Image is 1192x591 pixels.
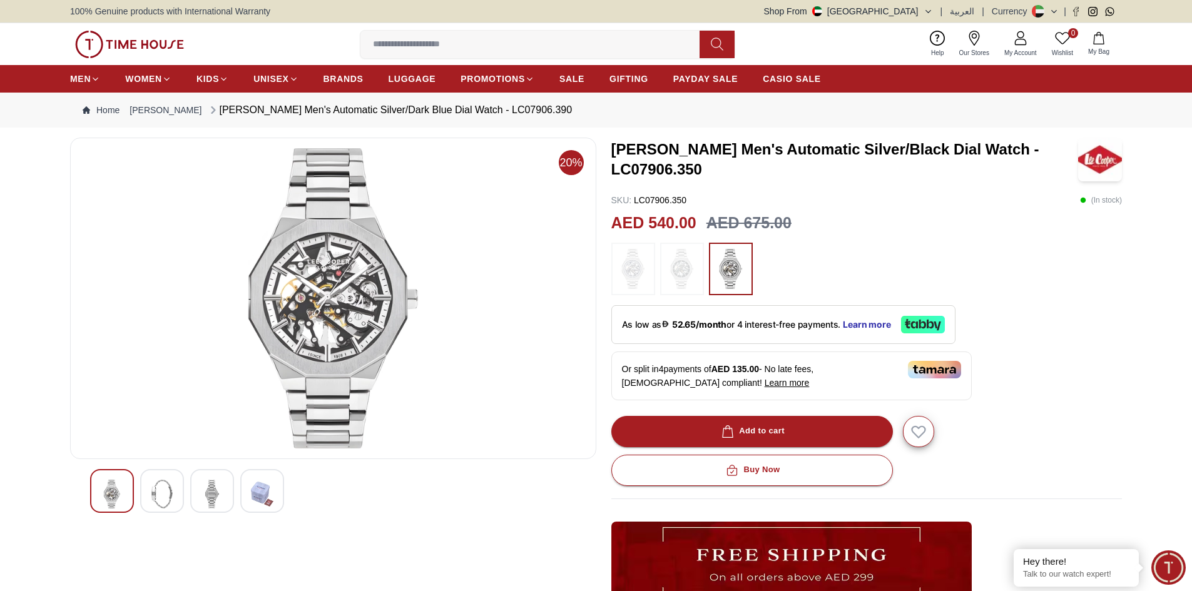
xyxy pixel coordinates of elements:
span: | [1064,5,1066,18]
nav: Breadcrumb [70,93,1122,128]
img: ... [666,249,698,289]
a: UNISEX [253,68,298,90]
span: CASIO SALE [763,73,821,85]
a: BRANDS [323,68,364,90]
a: WOMEN [125,68,171,90]
img: Lee Cooper Men's Automatic Silver/Dark Blue Dial Watch - LC07906.390 [101,480,123,508]
span: PAYDAY SALE [673,73,738,85]
img: ... [618,249,649,289]
div: Hey there! [1023,555,1129,568]
img: ... [715,249,746,289]
div: Chat Widget [1151,550,1186,585]
a: 0Wishlist [1044,28,1081,60]
a: Instagram [1088,7,1098,16]
button: العربية [950,5,974,18]
span: GIFTING [609,73,648,85]
p: ( In stock ) [1080,194,1122,206]
button: Shop From[GEOGRAPHIC_DATA] [764,5,933,18]
span: KIDS [196,73,219,85]
span: SKU : [611,195,632,205]
a: Help [924,28,952,60]
a: LUGGAGE [389,68,436,90]
img: Lee Cooper Men's Automatic Silver/Dark Blue Dial Watch - LC07906.390 [251,480,273,508]
span: | [940,5,943,18]
a: Home [83,104,120,116]
div: Or split in 4 payments of - No late fees, [DEMOGRAPHIC_DATA] compliant! [611,351,972,400]
a: MEN [70,68,100,90]
h3: AED 675.00 [706,211,792,235]
span: Help [926,48,949,58]
a: PAYDAY SALE [673,68,738,90]
span: Wishlist [1047,48,1078,58]
span: 20% [559,150,584,175]
a: SALE [559,68,584,90]
span: 0 [1068,28,1078,38]
a: CASIO SALE [763,68,821,90]
a: KIDS [196,68,228,90]
img: United Arab Emirates [812,6,822,16]
h3: [PERSON_NAME] Men's Automatic Silver/Black Dial Watch - LC07906.350 [611,139,1079,179]
span: PROMOTIONS [461,73,525,85]
span: WOMEN [125,73,162,85]
a: [PERSON_NAME] [130,104,201,116]
span: MEN [70,73,91,85]
a: GIFTING [609,68,648,90]
span: My Bag [1083,47,1114,56]
button: My Bag [1081,29,1117,59]
span: AED 135.00 [711,364,759,374]
img: Lee Cooper Men's Automatic Silver/Dark Blue Dial Watch - LC07906.390 [201,480,223,508]
a: Our Stores [952,28,997,60]
span: My Account [999,48,1042,58]
span: SALE [559,73,584,85]
div: Add to cart [719,424,785,438]
img: Tamara [908,361,961,378]
span: Learn more [765,378,810,388]
span: UNISEX [253,73,288,85]
div: [PERSON_NAME] Men's Automatic Silver/Dark Blue Dial Watch - LC07906.390 [207,103,573,118]
img: Lee Cooper Men's Automatic Silver/Dark Blue Dial Watch - LC07906.390 [81,148,586,448]
img: ... [75,31,184,58]
p: Talk to our watch expert! [1023,569,1129,580]
span: 100% Genuine products with International Warranty [70,5,270,18]
button: Add to cart [611,416,893,447]
div: Currency [992,5,1032,18]
span: Our Stores [954,48,994,58]
span: BRANDS [323,73,364,85]
a: Facebook [1071,7,1081,16]
div: Buy Now [723,463,780,477]
h2: AED 540.00 [611,211,696,235]
span: | [982,5,984,18]
button: Buy Now [611,455,893,486]
p: LC07906.350 [611,194,687,206]
img: Lee Cooper Men's Automatic Silver/Dark Blue Dial Watch - LC07906.390 [151,480,173,508]
a: PROMOTIONS [461,68,534,90]
span: LUGGAGE [389,73,436,85]
img: Lee Cooper Men's Automatic Silver/Black Dial Watch - LC07906.350 [1078,138,1122,181]
a: Whatsapp [1105,7,1114,16]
